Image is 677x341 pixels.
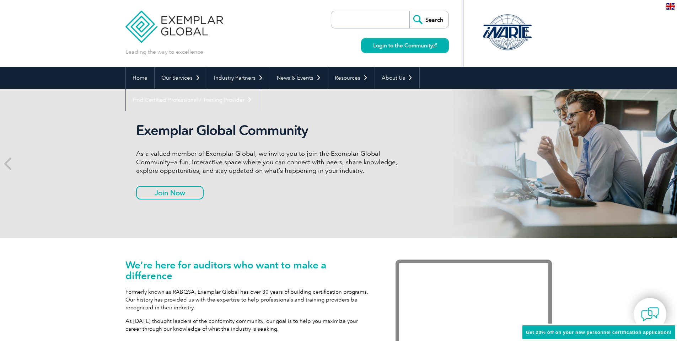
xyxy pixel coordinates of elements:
p: As a valued member of Exemplar Global, we invite you to join the Exemplar Global Community—a fun,... [136,149,403,175]
img: contact-chat.png [641,305,659,323]
p: Leading the way to excellence [125,48,203,56]
a: Login to the Community [361,38,449,53]
a: News & Events [270,67,328,89]
a: Join Now [136,186,204,199]
a: Industry Partners [207,67,270,89]
a: About Us [375,67,419,89]
input: Search [409,11,448,28]
p: As [DATE] thought leaders of the conformity community, our goal is to help you maximize your care... [125,317,374,333]
img: open_square.png [433,43,437,47]
a: Find Certified Professional / Training Provider [126,89,259,111]
a: Our Services [155,67,207,89]
h2: Exemplar Global Community [136,122,403,139]
a: Resources [328,67,375,89]
p: Formerly known as RABQSA, Exemplar Global has over 30 years of building certification programs. O... [125,288,374,311]
a: Home [126,67,154,89]
span: Get 20% off on your new personnel certification application! [526,330,672,335]
h1: We’re here for auditors who want to make a difference [125,260,374,281]
img: en [666,3,675,10]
